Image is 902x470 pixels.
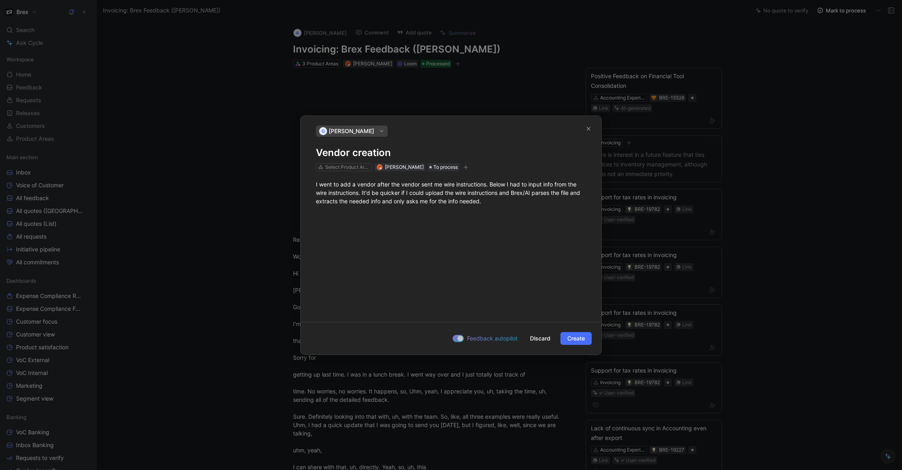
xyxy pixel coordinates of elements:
[467,334,518,343] span: Feedback autopilot
[567,334,585,343] span: Create
[377,165,382,169] img: avatar
[325,163,370,171] div: Select Product Areas
[523,332,557,345] button: Discard
[433,163,458,171] span: To process
[450,333,520,344] button: Feedback autopilot
[385,164,424,170] span: [PERSON_NAME]
[329,126,374,136] span: [PERSON_NAME]
[319,127,327,135] div: G
[316,146,586,159] h1: Vendor creation
[428,163,459,171] div: To process
[316,126,388,137] button: G[PERSON_NAME]
[530,334,550,343] span: Discard
[560,332,592,345] button: Create
[316,180,586,205] div: I went to add a vendor after the vendor sent me wire instructions. Below I had to input info from...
